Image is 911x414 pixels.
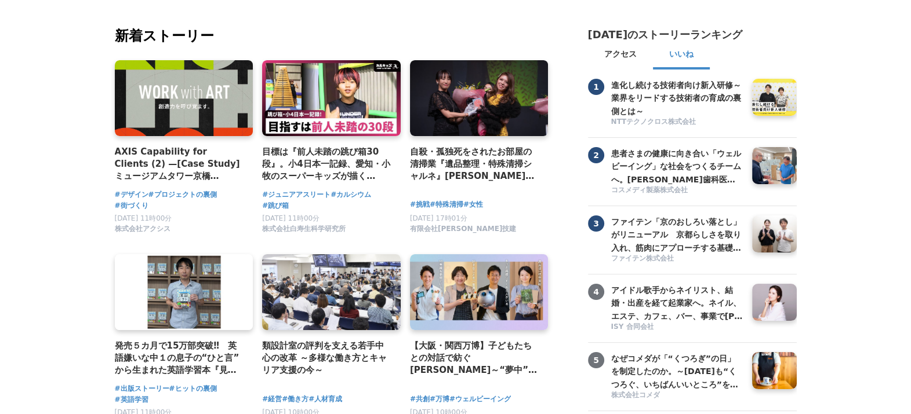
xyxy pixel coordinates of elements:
a: アイドル歌手からネイリスト、結婚・出産を経て起業家へ。ネイル、エステ、カフェ、バー、事業で[PERSON_NAME]のまちを盛り上げたい [611,284,743,321]
span: 株式会社アクシス [115,224,170,234]
h3: アイドル歌手からネイリスト、結婚・出産を経て起業家へ。ネイル、エステ、カフェ、バー、事業で[PERSON_NAME]のまちを盛り上げたい [611,284,743,323]
h3: ファイテン「京のおしろい落とし」がリニューアル 京都らしさを取り入れ、筋肉にアプローチする基礎化粧品が完成 [611,215,743,254]
a: #ウェルビーイング [449,394,511,405]
span: 1 [588,79,604,95]
a: #街づくり [115,200,148,211]
a: なぜコメダが「“くつろぎ”の日」を制定したのか。～[DATE]も“くつろぐ、いちばんいいところ”を目指して～ [611,352,743,389]
span: 有限会社[PERSON_NAME]技建 [410,224,517,234]
span: 4 [588,284,604,300]
h3: なぜコメダが「“くつろぎ”の日」を制定したのか。～[DATE]も“くつろぐ、いちばんいいところ”を目指して～ [611,352,743,391]
span: コスメディ製薬株式会社 [611,185,688,195]
span: 株式会社コメダ [611,390,660,400]
a: AXIS Capability for Clients (2) —[Case Study] ミュージアムタワー京橋 「WORK with ART」 [115,145,244,183]
a: #出版ストーリー [115,383,169,394]
a: 株式会社白寿生科学研究所 [262,228,346,236]
span: [DATE] 11時00分 [115,214,172,222]
span: 株式会社白寿生科学研究所 [262,224,346,234]
a: #ジュニアアスリート [262,189,331,200]
a: #英語学習 [115,394,148,405]
span: [DATE] 17時01分 [410,214,467,222]
button: いいね [653,42,710,69]
a: #経営 [262,394,282,405]
a: #跳び箱 [262,200,289,211]
a: ファイテン「京のおしろい落とし」がリニューアル 京都らしさを取り入れ、筋肉にアプローチする基礎化粧品が完成 [611,215,743,252]
a: 目標は『前人未踏の跳び箱30段』。小4日本一記録、愛知・小牧のスーパーキッズが描く[PERSON_NAME]とは？ [262,145,391,183]
a: #女性 [463,199,483,210]
a: #特殊清掃 [430,199,463,210]
a: 株式会社アクシス [115,228,170,236]
a: コスメディ製薬株式会社 [611,185,743,196]
a: #カルシウム [331,189,371,200]
a: 有限会社[PERSON_NAME]技建 [410,228,517,236]
a: 進化し続ける技術者向け新入研修～業界をリードする技術者の育成の裏側とは～ [611,79,743,116]
a: #デザイン [115,189,148,200]
a: #共創 [410,394,430,405]
a: 類設計室の評判を支える若手中心の改革 ～多様な働き方とキャリア支援の今～ [262,339,391,377]
span: 2 [588,147,604,163]
span: ISY 合同会社 [611,322,654,332]
span: NTTテクノクロス株式会社 [611,117,696,127]
a: 【大阪・関西万博】子どもたちとの対話で紡ぐ[PERSON_NAME]～“夢中”の力を育む「Unlock FRプログラム」 [410,339,539,377]
button: アクセス [588,42,653,69]
h3: 患者さまの健康に向き合い「ウェルビーイング」な社会をつくるチームへ。[PERSON_NAME]歯科医院の「やさしい医療」 [611,147,743,186]
span: ファイテン株式会社 [611,254,674,263]
h2: [DATE]のストーリーランキング [588,28,743,42]
a: #挑戦 [410,199,430,210]
a: 株式会社コメダ [611,390,743,401]
a: 自殺・孤独死をされたお部屋の清掃業『遺品整理・特殊清掃シャルネ』[PERSON_NAME]がBeauty [GEOGRAPHIC_DATA][PERSON_NAME][GEOGRAPHIC_DA... [410,145,539,183]
a: NTTテクノクロス株式会社 [611,117,743,128]
a: #万博 [430,394,449,405]
a: #プロジェクトの裏側 [148,189,217,200]
a: ファイテン株式会社 [611,254,743,265]
span: 3 [588,215,604,232]
a: 患者さまの健康に向き合い「ウェルビーイング」な社会をつくるチームへ。[PERSON_NAME]歯科医院の「やさしい医療」 [611,147,743,184]
h3: 進化し続ける技術者向け新入研修～業界をリードする技術者の育成の裏側とは～ [611,79,743,118]
a: ISY 合同会社 [611,322,743,333]
a: 発売５カ月で15万部突破‼ 英語嫌いな中１の息子の“ひと言”から生まれた英語学習本『見るだけでわかる‼ 英語ピクト図鑑』異例ヒットの要因 [115,339,244,377]
span: 5 [588,352,604,368]
a: #ヒットの裏側 [169,383,217,394]
span: [DATE] 11時00分 [262,214,320,222]
a: #働き方 [282,394,308,405]
h2: 新着ストーリー [115,25,551,46]
a: #人材育成 [308,394,342,405]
